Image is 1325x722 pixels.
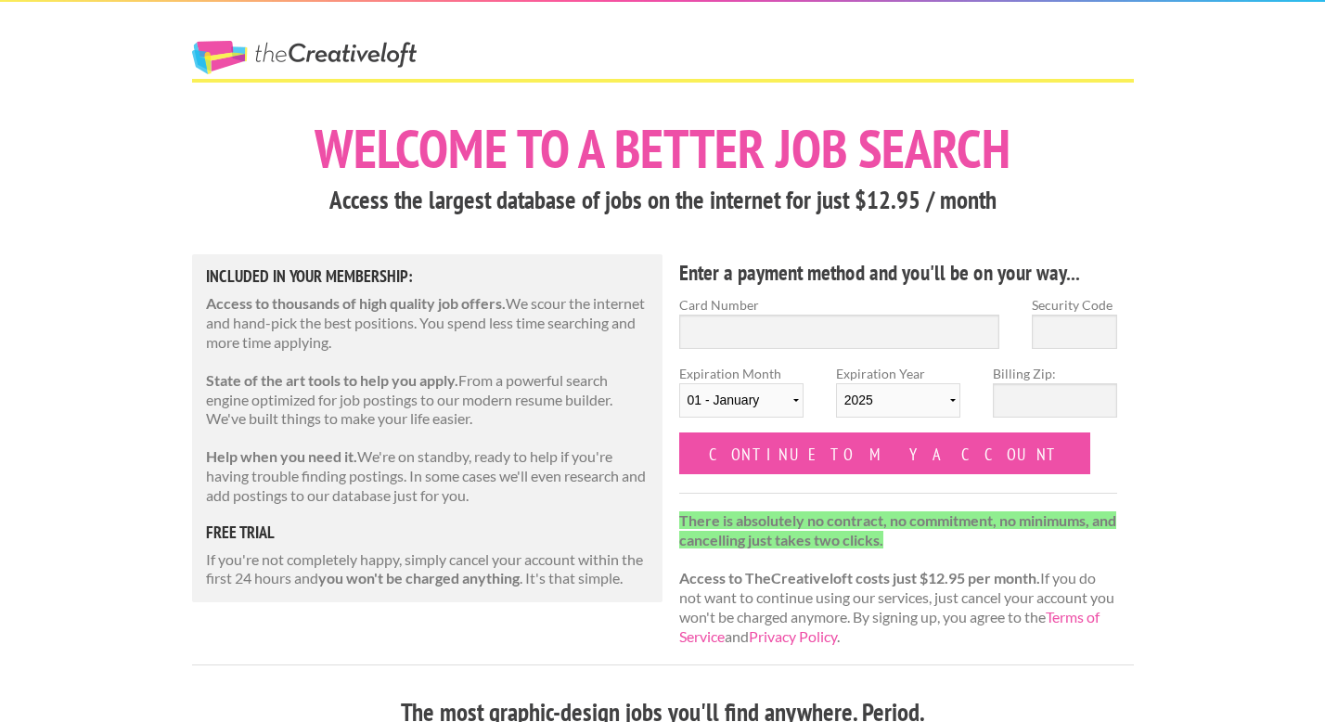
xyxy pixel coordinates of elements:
[679,608,1100,645] a: Terms of Service
[679,432,1091,474] input: Continue to my account
[206,524,650,541] h5: free trial
[749,627,837,645] a: Privacy Policy
[679,511,1118,647] p: If you do not want to continue using our services, just cancel your account you won't be charged ...
[206,294,506,312] strong: Access to thousands of high quality job offers.
[836,364,960,432] label: Expiration Year
[679,383,804,418] select: Expiration Month
[206,371,458,389] strong: State of the art tools to help you apply.
[679,569,1040,587] strong: Access to TheCreativeloft costs just $12.95 per month.
[679,258,1118,288] h4: Enter a payment method and you'll be on your way...
[679,511,1116,548] strong: There is absolutely no contract, no commitment, no minimums, and cancelling just takes two clicks.
[206,447,650,505] p: We're on standby, ready to help if you're having trouble finding postings. In some cases we'll ev...
[679,295,1000,315] label: Card Number
[679,364,804,432] label: Expiration Month
[318,569,520,587] strong: you won't be charged anything
[192,122,1134,175] h1: Welcome to a better job search
[206,294,650,352] p: We scour the internet and hand-pick the best positions. You spend less time searching and more ti...
[206,268,650,285] h5: Included in Your Membership:
[192,41,417,74] a: The Creative Loft
[206,371,650,429] p: From a powerful search engine optimized for job postings to our modern resume builder. We've buil...
[206,550,650,589] p: If you're not completely happy, simply cancel your account within the first 24 hours and . It's t...
[1032,295,1117,315] label: Security Code
[836,383,960,418] select: Expiration Year
[993,364,1117,383] label: Billing Zip:
[192,183,1134,218] h3: Access the largest database of jobs on the internet for just $12.95 / month
[206,447,357,465] strong: Help when you need it.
